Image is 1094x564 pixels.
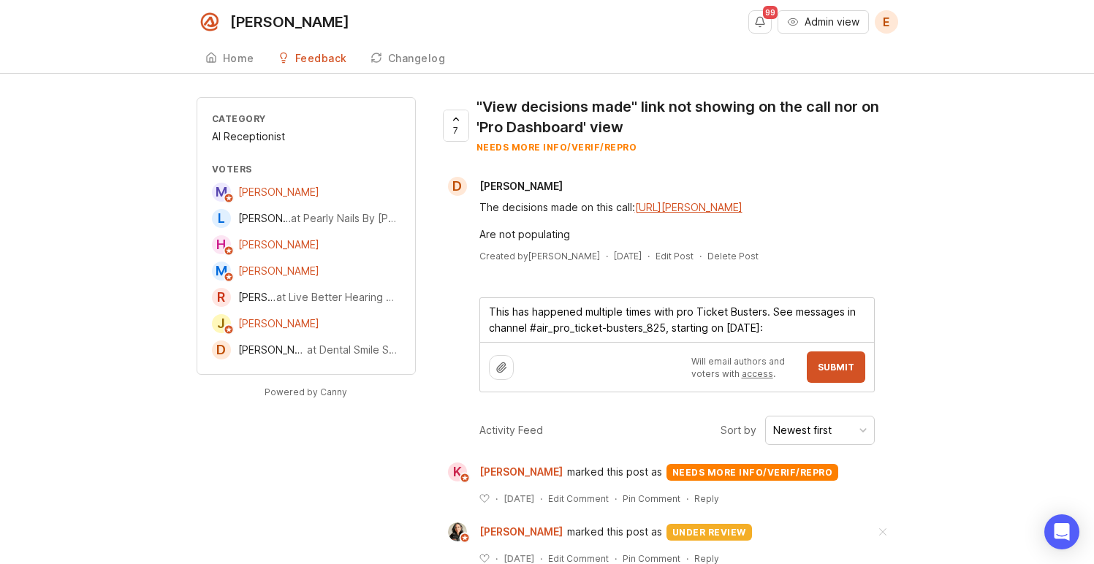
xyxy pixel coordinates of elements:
[439,177,574,196] a: D[PERSON_NAME]
[448,462,467,481] div: K
[453,124,458,137] span: 7
[614,250,642,262] a: [DATE]
[694,492,719,505] div: Reply
[479,250,600,262] div: Created by [PERSON_NAME]
[686,492,688,505] div: ·
[212,113,400,125] div: Category
[307,342,400,358] div: at Dental Smile Savers
[212,209,231,228] div: L
[212,209,400,228] a: L[PERSON_NAME]at Pearly Nails By [PERSON_NAME]
[805,15,859,29] span: Admin view
[495,492,498,505] div: ·
[230,15,349,29] div: [PERSON_NAME]
[212,314,319,333] a: J[PERSON_NAME]
[262,384,349,400] a: Powered by Canny
[656,250,694,262] div: Edit Post
[238,238,319,251] span: [PERSON_NAME]
[223,53,254,64] div: Home
[699,250,702,262] div: ·
[567,524,662,540] span: marked this post as
[212,163,400,175] div: Voters
[742,368,773,379] a: access
[238,186,319,198] span: [PERSON_NAME]
[480,298,874,342] textarea: This has happened multiple times with pro Ticket Busters. See messages in channel #air_pro_ticket...
[635,201,742,213] a: [URL][PERSON_NAME]
[212,235,319,254] a: H[PERSON_NAME]
[707,250,759,262] div: Delete Post
[362,44,455,74] a: Changelog
[479,180,563,192] span: [PERSON_NAME]
[548,492,609,505] div: Edit Comment
[212,340,400,359] a: D[PERSON_NAME]at Dental Smile Savers
[238,317,319,329] span: [PERSON_NAME]
[479,226,875,243] div: Are not populating
[212,129,400,145] div: AI Receptionist
[479,199,875,216] div: The decisions made on this call:
[223,324,234,335] img: member badge
[212,262,231,281] div: M
[238,264,319,277] span: [PERSON_NAME]
[269,44,356,74] a: Feedback
[212,288,400,307] a: R[PERSON_NAME]at Live Better Hearing + Balance [GEOGRAPHIC_DATA]
[691,355,798,380] p: Will email authors and voters with .
[614,251,642,262] time: [DATE]
[276,289,400,305] div: at Live Better Hearing + Balance [GEOGRAPHIC_DATA]
[479,422,543,438] div: Activity Feed
[291,210,400,226] div: at Pearly Nails By [PERSON_NAME]
[212,183,231,202] div: M
[448,177,467,196] div: D
[223,272,234,283] img: member badge
[197,9,223,35] img: Smith.ai logo
[439,522,567,541] a: Ysabelle Eugenio[PERSON_NAME]
[807,351,865,383] button: Submit
[606,250,608,262] div: ·
[388,53,446,64] div: Changelog
[666,524,752,541] div: under review
[476,141,886,153] div: needs more info/verif/repro
[212,262,319,281] a: M[PERSON_NAME]
[212,235,231,254] div: H
[778,10,869,34] button: Admin view
[238,212,319,224] span: [PERSON_NAME]
[212,340,231,359] div: D
[504,553,534,564] time: [DATE]
[666,464,839,481] div: needs more info/verif/repro
[448,522,467,541] img: Ysabelle Eugenio
[479,464,563,480] span: [PERSON_NAME]
[647,250,650,262] div: ·
[238,343,319,356] span: [PERSON_NAME]
[748,10,772,34] button: Notifications
[223,193,234,204] img: member badge
[459,473,470,484] img: member badge
[615,492,617,505] div: ·
[875,10,898,34] button: E
[818,362,854,373] span: Submit
[443,110,469,142] button: 7
[540,492,542,505] div: ·
[212,183,319,202] a: M[PERSON_NAME]
[479,524,563,540] span: [PERSON_NAME]
[212,314,231,333] div: J
[721,422,756,438] span: Sort by
[623,492,680,505] div: Pin Comment
[763,6,778,19] span: 99
[567,464,662,480] span: marked this post as
[504,493,534,504] time: [DATE]
[1044,514,1079,549] div: Open Intercom Messenger
[295,53,347,64] div: Feedback
[476,96,886,137] div: "View decisions made" link not showing on the call nor on 'Pro Dashboard' view
[197,44,263,74] a: Home
[223,245,234,256] img: member badge
[459,533,470,544] img: member badge
[439,462,567,481] a: K[PERSON_NAME]
[883,13,890,31] span: E
[212,288,231,307] div: R
[238,291,319,303] span: [PERSON_NAME]
[773,422,832,438] div: Newest first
